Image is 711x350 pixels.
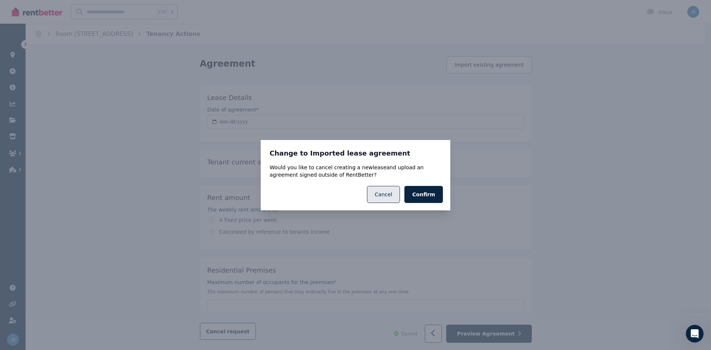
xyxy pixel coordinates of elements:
h3: Change to Imported lease agreement [270,149,441,158]
button: Confirm [404,186,443,203]
button: Collapse window [223,3,237,17]
div: Close [237,3,250,16]
iframe: Intercom live chat [686,325,704,343]
p: Would you like to cancel creating a new lease and upload an agreement signed outside of RentBetter? [270,164,441,179]
button: go back [5,3,19,17]
button: Cancel [367,186,400,203]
